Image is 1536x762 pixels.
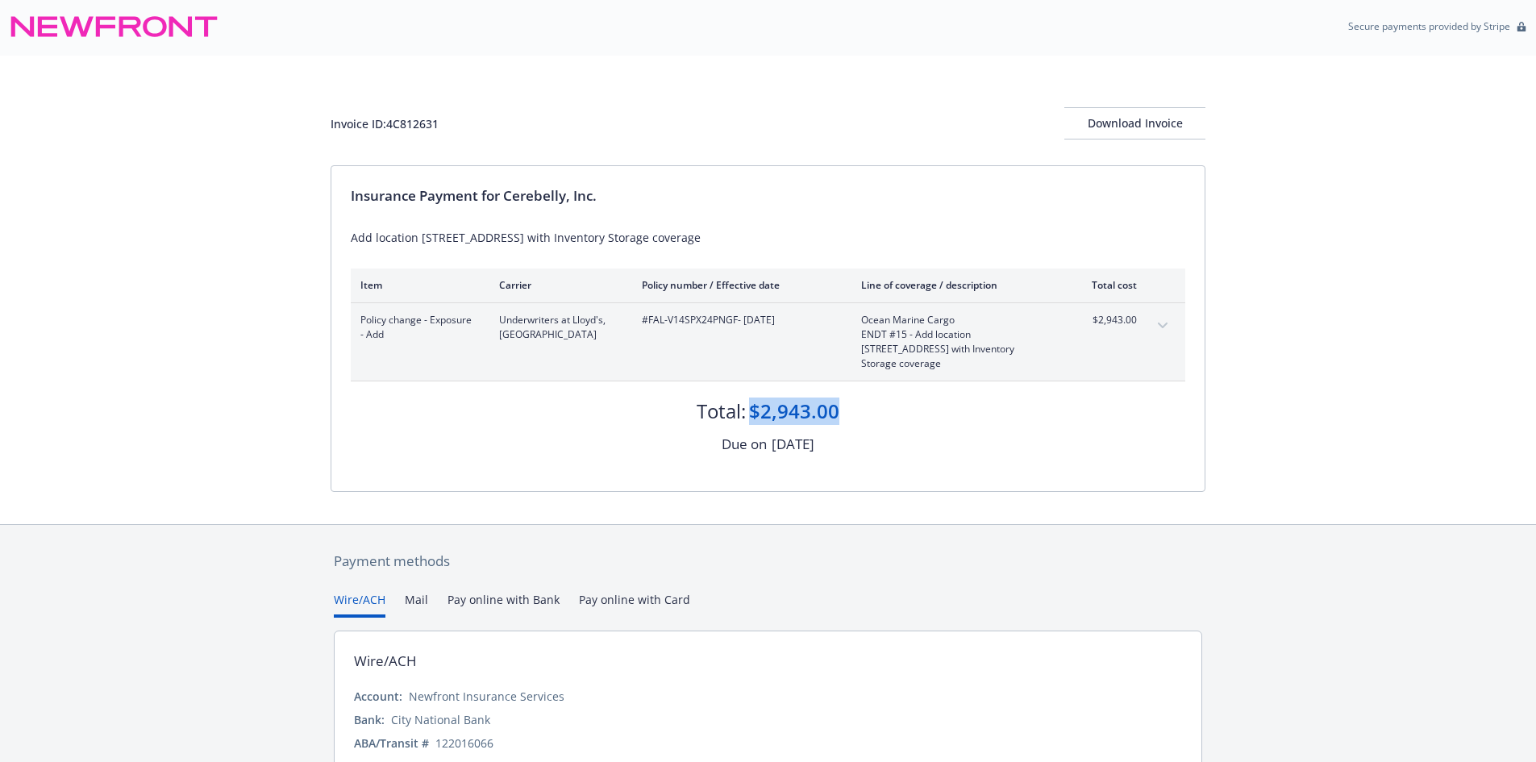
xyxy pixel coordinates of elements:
[351,229,1185,246] div: Add location [STREET_ADDRESS] with Inventory Storage coverage
[1150,313,1176,339] button: expand content
[722,434,767,455] div: Due on
[861,313,1051,371] span: Ocean Marine CargoENDT #15 - Add location [STREET_ADDRESS] with Inventory Storage coverage
[351,185,1185,206] div: Insurance Payment for Cerebelly, Inc.
[360,278,473,292] div: Item
[1064,107,1205,139] button: Download Invoice
[1076,313,1137,327] span: $2,943.00
[354,735,429,752] div: ABA/Transit #
[749,398,839,425] div: $2,943.00
[1348,19,1510,33] p: Secure payments provided by Stripe
[499,313,616,342] span: Underwriters at Lloyd's, [GEOGRAPHIC_DATA]
[391,711,490,728] div: City National Bank
[861,278,1051,292] div: Line of coverage / description
[447,591,560,618] button: Pay online with Bank
[331,115,439,132] div: Invoice ID: 4C812631
[1064,108,1205,139] div: Download Invoice
[772,434,814,455] div: [DATE]
[334,551,1202,572] div: Payment methods
[351,303,1185,381] div: Policy change - Exposure - AddUnderwriters at Lloyd's, [GEOGRAPHIC_DATA]#FAL-V14SPX24PNGF- [DATE]...
[409,688,564,705] div: Newfront Insurance Services
[579,591,690,618] button: Pay online with Card
[642,278,835,292] div: Policy number / Effective date
[861,313,1051,327] span: Ocean Marine Cargo
[360,313,473,342] span: Policy change - Exposure - Add
[1076,278,1137,292] div: Total cost
[354,711,385,728] div: Bank:
[499,278,616,292] div: Carrier
[642,313,835,327] span: #FAL-V14SPX24PNGF - [DATE]
[354,651,417,672] div: Wire/ACH
[435,735,493,752] div: 122016066
[861,327,1051,371] span: ENDT #15 - Add location [STREET_ADDRESS] with Inventory Storage coverage
[354,688,402,705] div: Account:
[697,398,746,425] div: Total:
[405,591,428,618] button: Mail
[334,591,385,618] button: Wire/ACH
